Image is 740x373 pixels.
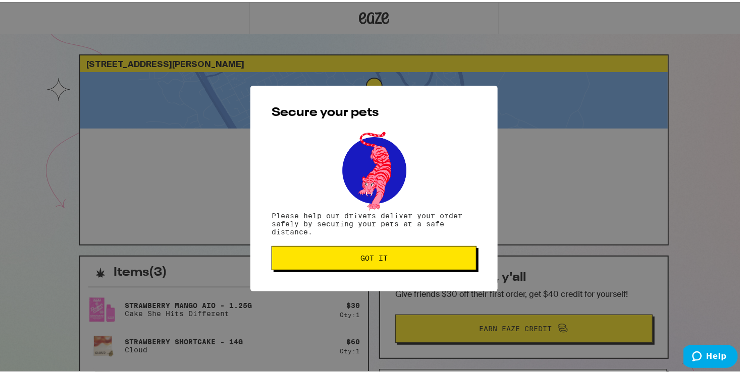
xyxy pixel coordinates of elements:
[272,210,477,234] p: Please help our drivers deliver your order safely by securing your pets at a safe distance.
[272,105,477,117] h2: Secure your pets
[683,343,738,368] iframe: Opens a widget where you can find more information
[360,253,388,260] span: Got it
[333,127,415,210] img: pets
[272,244,477,268] button: Got it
